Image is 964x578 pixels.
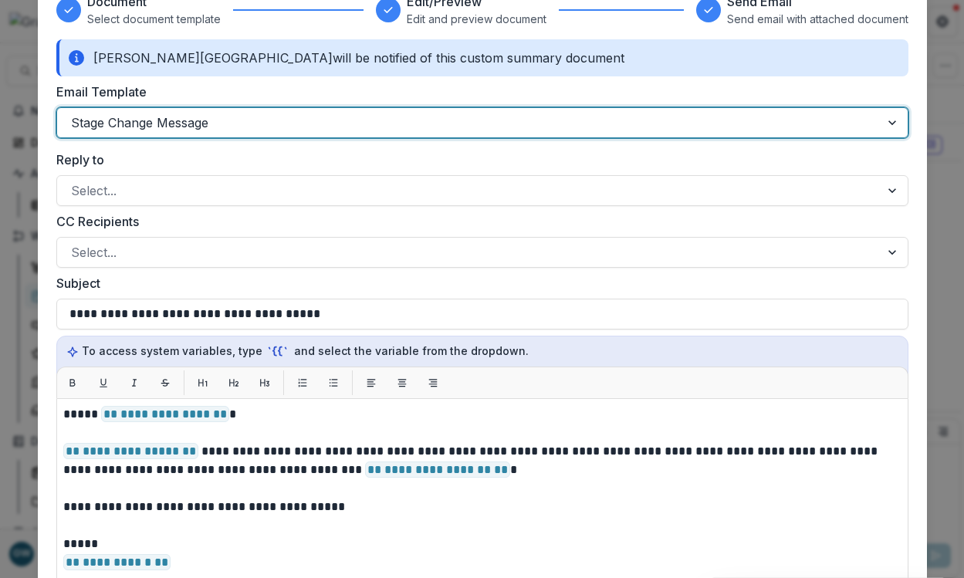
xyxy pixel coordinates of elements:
[60,370,85,395] button: Bold
[91,370,116,395] button: Underline
[66,343,898,360] p: To access system variables, type and select the variable from the dropdown.
[122,370,147,395] button: Italic
[407,11,546,27] p: Edit and preview document
[421,370,445,395] button: Align right
[222,370,246,395] button: H2
[56,39,908,76] div: [PERSON_NAME][GEOGRAPHIC_DATA] will be notified of this custom summary document
[191,370,215,395] button: H1
[56,150,899,169] label: Reply to
[87,11,221,27] p: Select document template
[153,370,178,395] button: Strikethrough
[56,212,899,231] label: CC Recipients
[56,83,899,101] label: Email Template
[390,370,414,395] button: Align center
[727,11,908,27] p: Send email with attached document
[252,370,277,395] button: H3
[321,370,346,395] button: List
[290,370,315,395] button: List
[266,343,292,360] code: `{{`
[56,274,899,292] label: Subject
[359,370,384,395] button: Align left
